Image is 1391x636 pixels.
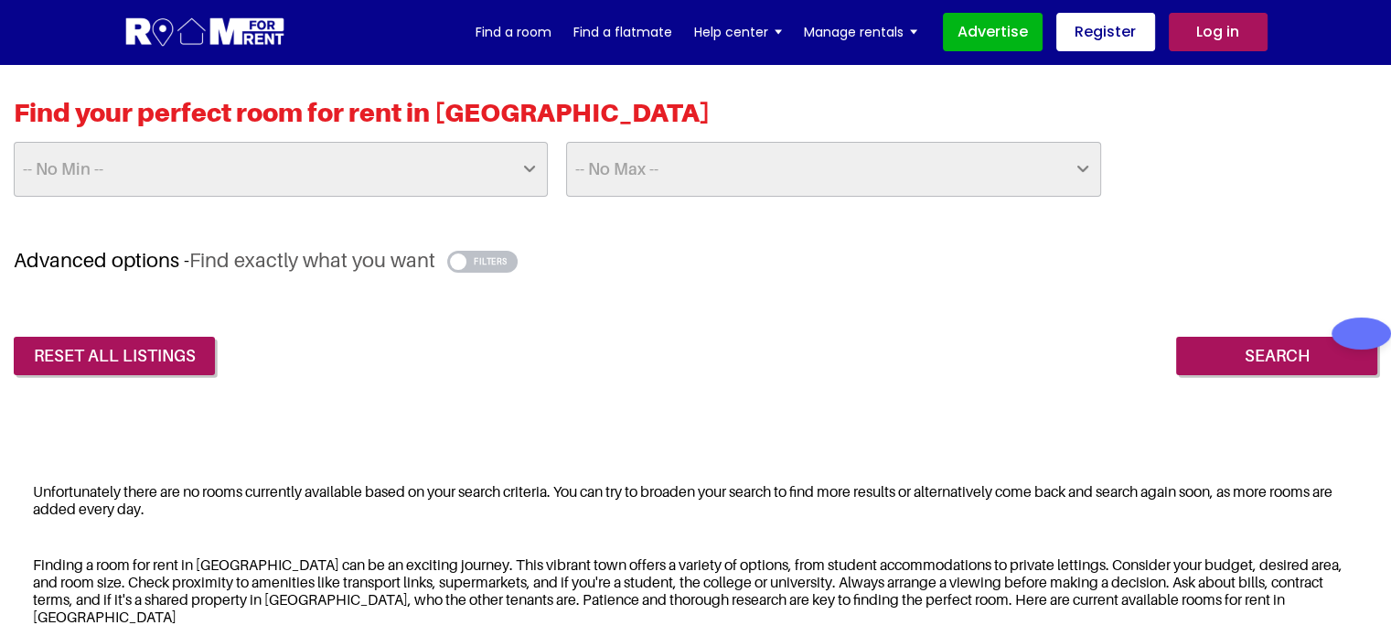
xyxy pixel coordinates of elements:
a: Advertise [943,13,1043,51]
a: Log in [1169,13,1268,51]
a: reset all listings [14,337,215,375]
h2: Find your perfect room for rent in [GEOGRAPHIC_DATA] [14,97,1377,142]
img: Logo for Room for Rent, featuring a welcoming design with a house icon and modern typography [124,16,286,49]
a: Register [1056,13,1155,51]
a: Find a flatmate [573,18,672,46]
div: Unfortunately there are no rooms currently available based on your search criteria. You can try t... [14,471,1377,530]
input: Search [1176,337,1377,375]
span: Find exactly what you want [189,248,435,272]
a: Manage rentals [804,18,917,46]
h3: Advanced options - [14,248,1377,273]
a: Find a room [476,18,551,46]
a: Help center [694,18,782,46]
